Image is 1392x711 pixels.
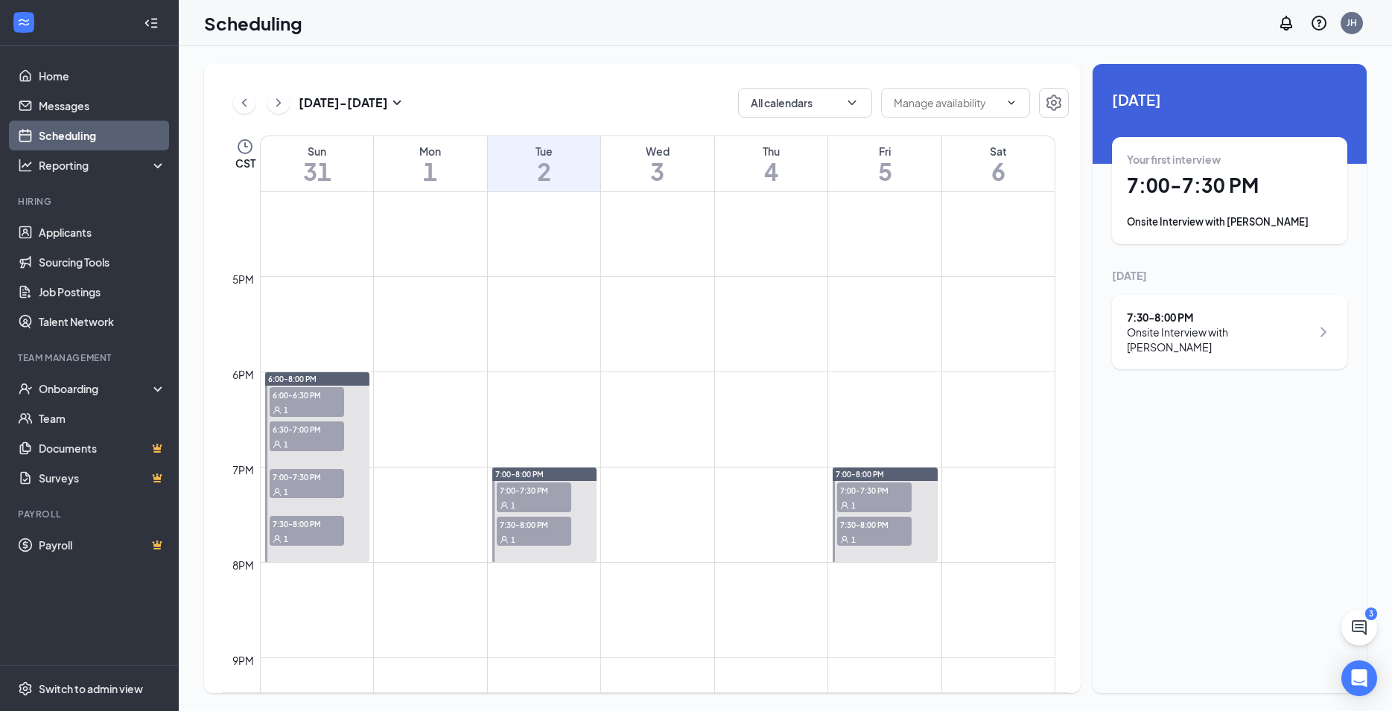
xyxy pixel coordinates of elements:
[229,366,257,383] div: 6pm
[715,136,828,191] a: September 4, 2025
[836,469,884,479] span: 7:00-8:00 PM
[284,439,288,450] span: 1
[229,462,257,478] div: 7pm
[284,405,288,415] span: 1
[39,381,153,396] div: Onboarding
[267,92,290,114] button: ChevronRight
[837,482,912,497] span: 7:00-7:30 PM
[268,374,317,384] span: 6:00-8:00 PM
[1127,173,1332,198] h1: 7:00 - 7:30 PM
[388,94,406,112] svg: SmallChevronDown
[39,247,166,277] a: Sourcing Tools
[229,271,257,287] div: 5pm
[39,277,166,307] a: Job Postings
[1365,608,1377,620] div: 3
[299,95,388,111] h3: [DATE] - [DATE]
[715,144,828,159] div: Thu
[851,535,856,545] span: 1
[229,652,257,669] div: 9pm
[374,136,487,191] a: September 1, 2025
[715,159,828,184] h1: 4
[273,440,282,449] svg: User
[845,95,859,110] svg: ChevronDown
[236,138,254,156] svg: Clock
[1127,152,1332,167] div: Your first interview
[39,121,166,150] a: Scheduling
[39,681,143,696] div: Switch to admin view
[1127,325,1311,354] div: Onsite Interview with [PERSON_NAME]
[1315,323,1332,341] svg: ChevronRight
[270,516,344,531] span: 7:30-8:00 PM
[828,144,941,159] div: Fri
[18,195,163,208] div: Hiring
[1127,214,1332,229] div: Onsite Interview with [PERSON_NAME]
[39,433,166,463] a: DocumentsCrown
[488,136,601,191] a: September 2, 2025
[270,421,344,436] span: 6:30-7:00 PM
[374,144,487,159] div: Mon
[894,95,999,111] input: Manage availability
[942,144,1055,159] div: Sat
[261,144,373,159] div: Sun
[1347,16,1357,29] div: JH
[284,487,288,497] span: 1
[1045,94,1063,112] svg: Settings
[18,351,163,364] div: Team Management
[1127,310,1311,325] div: 7:30 - 8:00 PM
[837,517,912,532] span: 7:30-8:00 PM
[495,469,544,479] span: 7:00-8:00 PM
[235,156,255,170] span: CST
[18,381,33,396] svg: UserCheck
[1005,97,1017,109] svg: ChevronDown
[738,88,872,118] button: All calendarsChevronDown
[270,387,344,402] span: 6:00-6:30 PM
[1277,14,1295,32] svg: Notifications
[497,517,571,532] span: 7:30-8:00 PM
[942,136,1055,191] a: September 6, 2025
[511,500,515,511] span: 1
[374,159,487,184] h1: 1
[237,94,252,112] svg: ChevronLeft
[39,404,166,433] a: Team
[1350,619,1368,637] svg: ChatActive
[39,530,166,560] a: PayrollCrown
[1039,88,1069,118] button: Settings
[273,488,282,497] svg: User
[1112,88,1347,111] span: [DATE]
[500,535,509,544] svg: User
[270,469,344,484] span: 7:00-7:30 PM
[828,159,941,184] h1: 5
[942,159,1055,184] h1: 6
[488,144,601,159] div: Tue
[144,16,159,31] svg: Collapse
[261,159,373,184] h1: 31
[601,136,714,191] a: September 3, 2025
[601,159,714,184] h1: 3
[39,217,166,247] a: Applicants
[204,10,302,36] h1: Scheduling
[229,557,257,573] div: 8pm
[851,500,856,511] span: 1
[273,406,282,415] svg: User
[261,136,373,191] a: August 31, 2025
[488,159,601,184] h1: 2
[18,158,33,173] svg: Analysis
[18,508,163,520] div: Payroll
[39,61,166,91] a: Home
[233,92,255,114] button: ChevronLeft
[497,482,571,497] span: 7:00-7:30 PM
[601,144,714,159] div: Wed
[18,681,33,696] svg: Settings
[16,15,31,30] svg: WorkstreamLogo
[1310,14,1328,32] svg: QuestionInfo
[39,158,167,173] div: Reporting
[39,91,166,121] a: Messages
[500,501,509,510] svg: User
[1112,268,1347,283] div: [DATE]
[840,535,849,544] svg: User
[39,307,166,337] a: Talent Network
[284,534,288,544] span: 1
[828,136,941,191] a: September 5, 2025
[1341,610,1377,645] button: ChatActive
